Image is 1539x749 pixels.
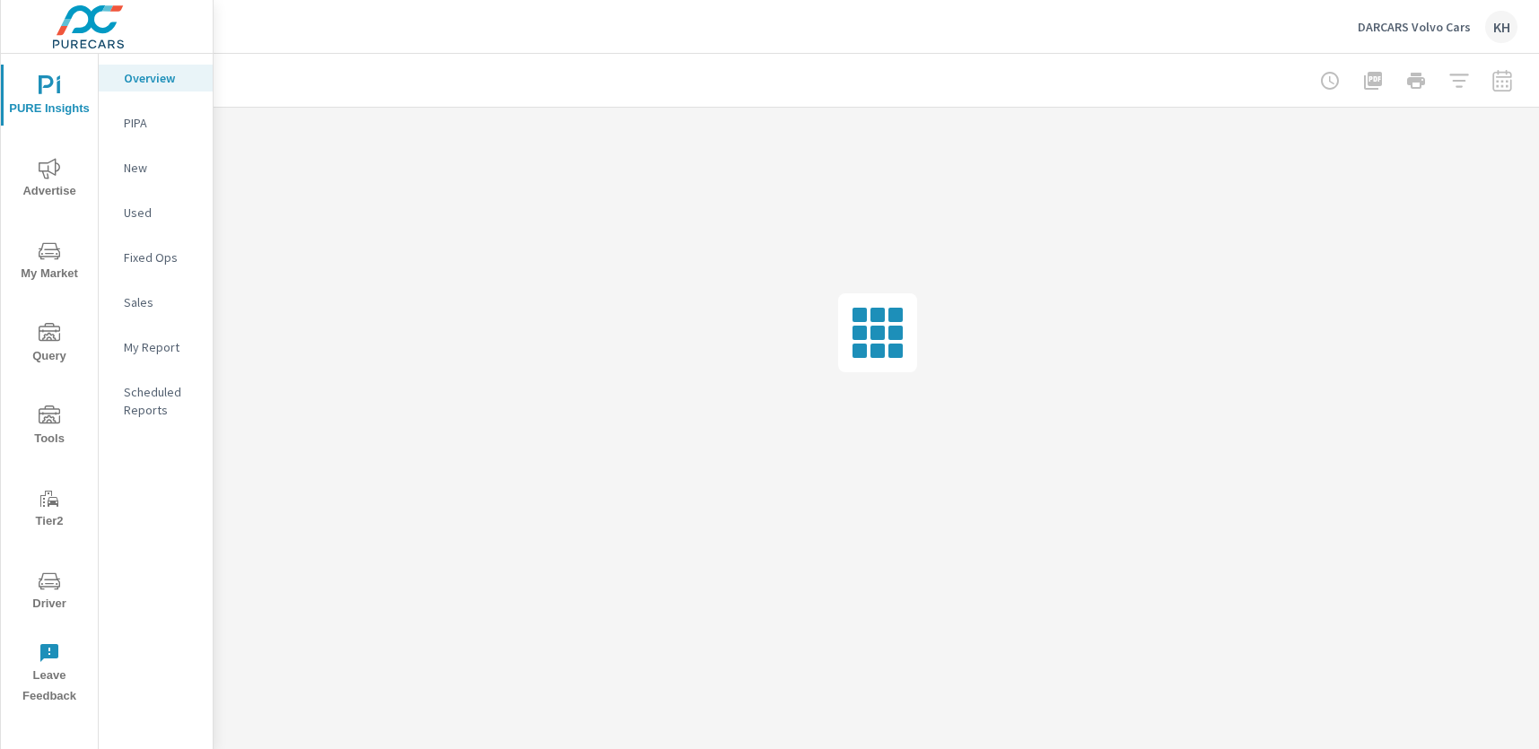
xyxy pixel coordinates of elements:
[99,65,213,91] div: Overview
[124,159,198,177] p: New
[99,289,213,316] div: Sales
[124,338,198,356] p: My Report
[124,383,198,419] p: Scheduled Reports
[124,69,198,87] p: Overview
[124,248,198,266] p: Fixed Ops
[6,642,92,707] span: Leave Feedback
[6,240,92,284] span: My Market
[6,570,92,614] span: Driver
[6,158,92,202] span: Advertise
[99,379,213,423] div: Scheduled Reports
[6,323,92,367] span: Query
[99,199,213,226] div: Used
[1358,19,1471,35] p: DARCARS Volvo Cars
[99,334,213,361] div: My Report
[1,54,98,714] div: nav menu
[6,488,92,532] span: Tier2
[124,114,198,132] p: PIPA
[124,204,198,222] p: Used
[1485,11,1517,43] div: KH
[99,154,213,181] div: New
[99,109,213,136] div: PIPA
[124,293,198,311] p: Sales
[6,405,92,449] span: Tools
[6,75,92,119] span: PURE Insights
[99,244,213,271] div: Fixed Ops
